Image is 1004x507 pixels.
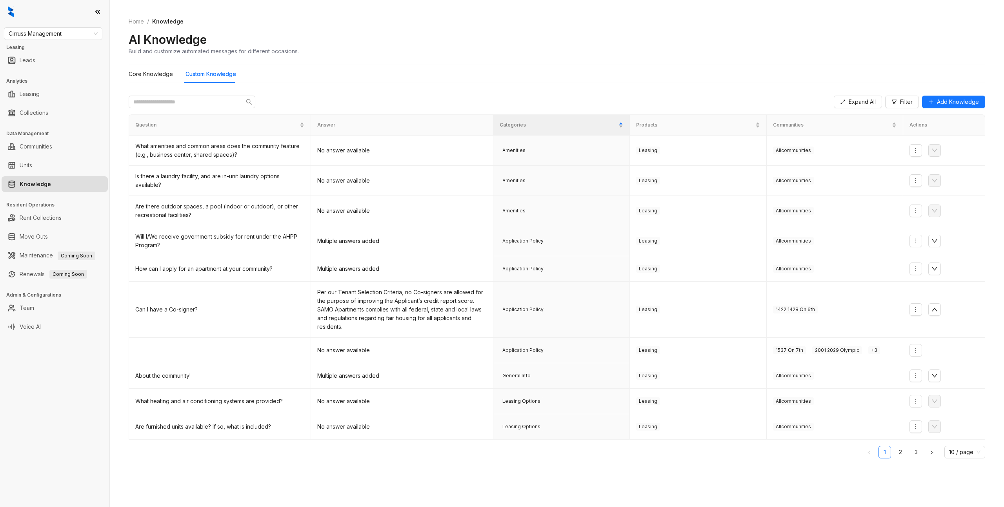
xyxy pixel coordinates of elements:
a: RenewalsComing Soon [20,266,87,282]
th: Actions [903,115,985,136]
span: Leasing Options [500,423,543,431]
span: down [931,238,938,244]
li: Leads [2,53,108,68]
th: Products [630,115,766,136]
span: Leasing [636,423,660,431]
button: left [863,446,875,458]
a: Leads [20,53,35,68]
td: No answer available [311,414,493,440]
span: Amenities [500,177,528,185]
span: 2001 2029 Olympic [812,346,862,354]
span: more [913,208,919,214]
div: Is there a laundry facility, and are in-unit laundry options available? [135,172,304,189]
div: Core Knowledge [129,70,173,78]
span: 1537 On 7th [773,346,806,354]
span: down [931,266,938,272]
li: Leasing [2,86,108,102]
a: Team [20,300,34,316]
li: 3 [910,446,922,458]
li: Team [2,300,108,316]
h3: Analytics [6,78,109,85]
span: Application Policy [500,237,546,245]
div: How can I apply for an apartment at your community? [135,264,304,273]
h3: Data Management [6,130,109,137]
span: + 3 [868,346,880,354]
button: right [926,446,938,458]
span: expand-alt [840,99,846,105]
span: more [913,266,919,272]
h2: AI Knowledge [129,32,207,47]
span: 1422 1428 On 6th [773,306,818,313]
span: left [867,450,871,455]
span: more [913,347,919,353]
button: Add Knowledge [922,96,985,108]
span: more [913,177,919,184]
a: 1 [879,446,891,458]
li: Rent Collections [2,210,108,226]
span: Filter [900,98,913,106]
span: Application Policy [500,306,546,313]
span: Amenities [500,147,528,154]
li: Knowledge [2,176,108,192]
span: more [913,424,919,430]
div: Are there outdoor spaces, a pool (indoor or outdoor), or other recreational facilities? [135,202,304,219]
li: 2 [894,446,907,458]
span: All communities [773,147,814,154]
div: Custom Knowledge [186,70,236,78]
span: Leasing [636,306,660,313]
span: All communities [773,423,814,431]
a: Leasing [20,86,40,102]
h3: Leasing [6,44,109,51]
a: Voice AI [20,319,41,335]
li: / [147,17,149,26]
div: What amenities and common areas does the community feature (e.g., business center, shared spaces)? [135,142,304,159]
li: Move Outs [2,229,108,244]
span: All communities [773,265,814,273]
span: more [913,306,919,313]
td: No answer available [311,166,493,196]
th: Question [129,115,311,136]
span: Leasing [636,346,660,354]
a: Move Outs [20,229,48,244]
span: Leasing [636,265,660,273]
span: Expand All [849,98,876,106]
td: Per our Tenant Selection Criteria, no Co-signers are allowed for the purpose of improving the App... [311,282,493,338]
a: Home [127,17,146,26]
a: 3 [910,446,922,458]
span: right [929,450,934,455]
span: more [913,398,919,404]
button: Expand All [834,96,882,108]
span: plus [928,99,934,105]
a: Knowledge [20,176,51,192]
span: Question [135,121,298,129]
span: up [931,306,938,313]
span: Coming Soon [58,252,95,260]
li: 1 [878,446,891,458]
div: Build and customize automated messages for different occasions. [129,47,299,55]
span: Communities [773,121,890,129]
th: Communities [767,115,903,136]
li: Voice AI [2,319,108,335]
td: No answer available [311,338,493,363]
span: Add Knowledge [937,98,979,106]
span: Knowledge [152,18,184,25]
a: Rent Collections [20,210,62,226]
td: No answer available [311,389,493,414]
td: No answer available [311,136,493,166]
span: All communities [773,237,814,245]
li: Maintenance [2,248,108,263]
td: No answer available [311,196,493,226]
li: Units [2,158,108,173]
span: All communities [773,177,814,185]
span: Leasing [636,147,660,154]
span: Leasing [636,207,660,215]
img: logo [8,6,14,17]
span: more [913,373,919,379]
td: Multiple answers added [311,226,493,256]
div: Will I/We receive government subsidy for rent under the AHPP Program? [135,232,304,250]
span: Amenities [500,207,528,215]
a: Collections [20,105,48,121]
span: filter [891,99,897,105]
a: 2 [895,446,906,458]
h3: Resident Operations [6,201,109,208]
